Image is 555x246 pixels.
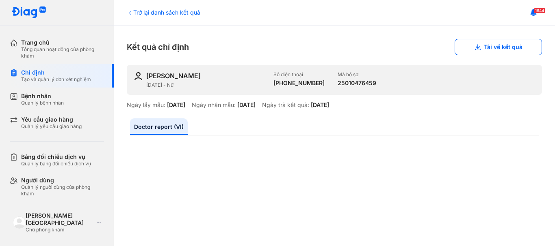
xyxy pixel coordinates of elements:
div: [DATE] [237,101,256,109]
div: Người dùng [21,177,104,184]
div: Tạo và quản lý đơn xét nghiệm [21,76,91,83]
div: Quản lý bệnh nhân [21,100,64,106]
div: [PERSON_NAME][GEOGRAPHIC_DATA] [26,212,93,227]
button: Tải về kết quả [455,39,542,55]
img: logo [11,6,46,19]
a: Doctor report (VI) [130,118,188,135]
div: Số điện thoại [273,71,325,78]
div: Ngày nhận mẫu: [192,101,236,109]
div: Quản lý người dùng của phòng khám [21,184,104,197]
div: Ngày trả kết quả: [262,101,309,109]
div: Trang chủ [21,39,104,46]
div: [DATE] [167,101,185,109]
div: 25010476459 [338,79,376,87]
div: Tổng quan hoạt động của phòng khám [21,46,104,59]
div: [PERSON_NAME] [146,71,201,80]
img: user-icon [133,71,143,81]
div: Trở lại danh sách kết quả [127,8,200,17]
div: [DATE] - Nữ [146,82,267,88]
div: Chỉ định [21,69,91,76]
div: Quản lý bảng đối chiếu dịch vụ [21,160,91,167]
div: Bảng đối chiếu dịch vụ [21,153,91,160]
span: 1644 [534,8,545,13]
div: Yêu cầu giao hàng [21,116,82,123]
img: logo [13,216,26,229]
div: Bệnh nhân [21,92,64,100]
div: Chủ phòng khám [26,227,93,233]
div: Mã hồ sơ [338,71,376,78]
div: Kết quả chỉ định [127,39,542,55]
div: Quản lý yêu cầu giao hàng [21,123,82,130]
div: [DATE] [311,101,329,109]
div: [PHONE_NUMBER] [273,79,325,87]
div: Ngày lấy mẫu: [127,101,165,109]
